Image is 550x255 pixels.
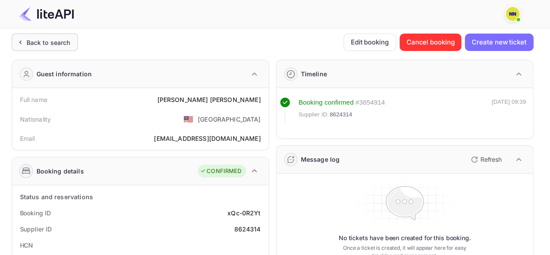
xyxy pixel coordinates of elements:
[343,34,396,51] button: Edit booking
[37,167,84,176] div: Booking details
[37,69,92,78] div: Guest information
[200,167,241,176] div: CONFIRMED
[19,7,74,21] img: LiteAPI Logo
[465,34,533,51] button: Create new ticket
[198,115,261,124] div: [GEOGRAPHIC_DATA]
[506,7,520,21] img: N/A N/A
[20,95,47,104] div: Full name
[301,69,327,78] div: Timeline
[227,208,260,218] div: xQc-0R2Yt
[20,241,33,250] div: HCN
[466,153,505,167] button: Refresh
[492,98,526,123] div: [DATE] 09:39
[20,134,35,143] div: Email
[339,234,471,242] p: No tickets have been created for this booking.
[183,111,193,127] span: United States
[234,224,260,234] div: 8624314
[20,192,93,201] div: Status and reservations
[20,208,51,218] div: Booking ID
[157,95,260,104] div: [PERSON_NAME] [PERSON_NAME]
[154,134,260,143] div: [EMAIL_ADDRESS][DOMAIN_NAME]
[27,38,70,47] div: Back to search
[330,110,352,119] span: 8624314
[299,98,354,108] div: Booking confirmed
[400,34,462,51] button: Cancel booking
[20,115,51,124] div: Nationality
[20,224,52,234] div: Supplier ID
[355,98,385,108] div: # 3854914
[301,155,340,164] div: Message log
[480,155,502,164] p: Refresh
[299,110,329,119] span: Supplier ID:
